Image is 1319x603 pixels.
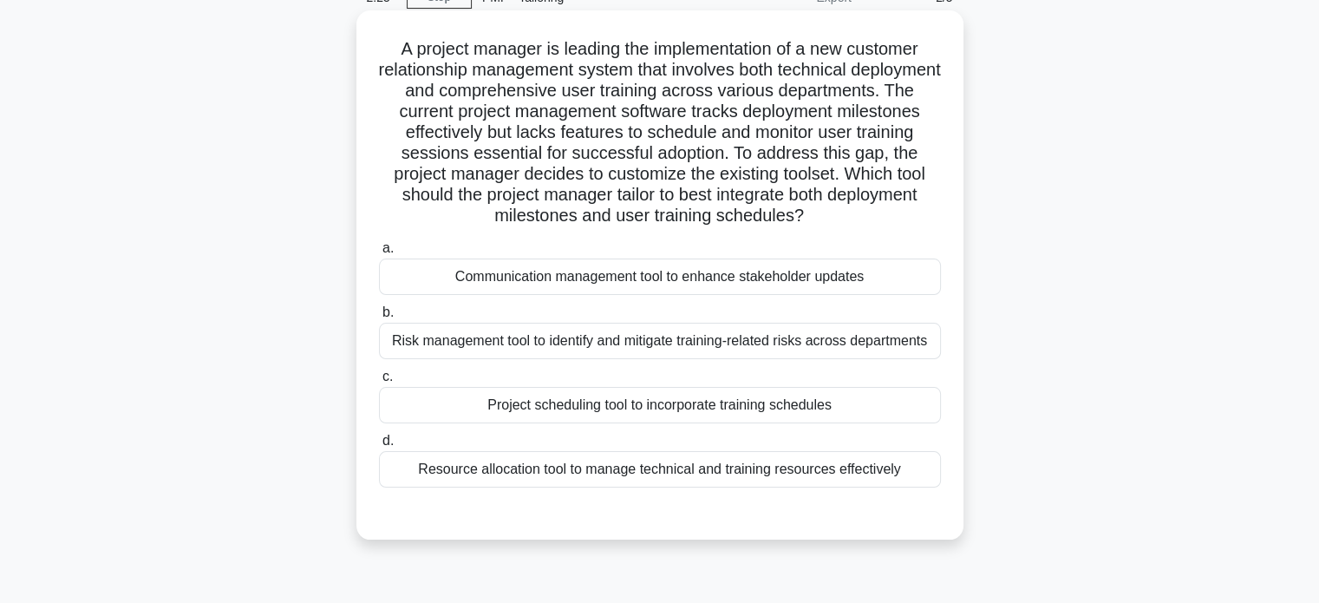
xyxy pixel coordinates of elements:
div: Resource allocation tool to manage technical and training resources effectively [379,451,941,488]
span: c. [382,369,393,383]
span: b. [382,305,394,319]
div: Risk management tool to identify and mitigate training-related risks across departments [379,323,941,359]
span: d. [382,433,394,448]
div: Project scheduling tool to incorporate training schedules [379,387,941,423]
div: Communication management tool to enhance stakeholder updates [379,259,941,295]
h5: A project manager is leading the implementation of a new customer relationship management system ... [377,38,943,227]
span: a. [382,240,394,255]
